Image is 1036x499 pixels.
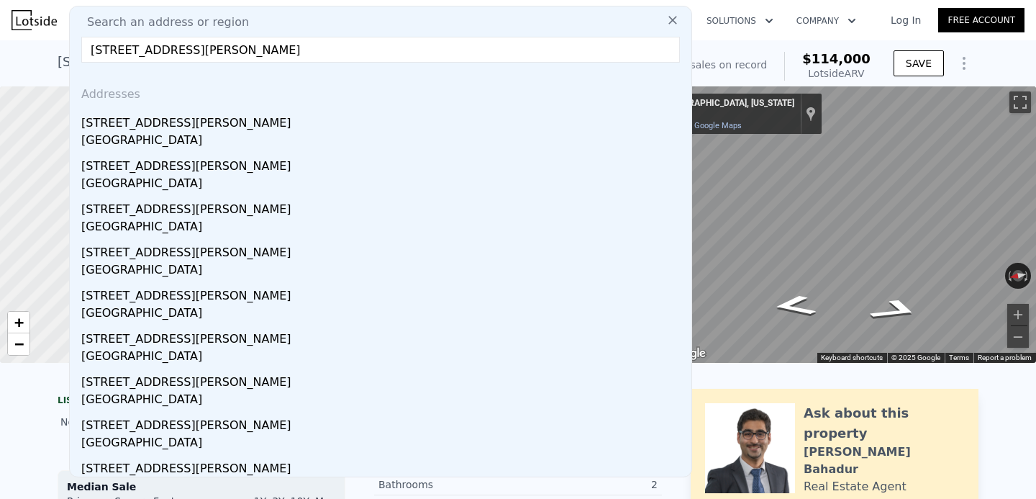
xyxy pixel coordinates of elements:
[664,121,742,130] a: View on Google Maps
[695,8,785,34] button: Solutions
[1004,268,1032,284] button: Reset the view
[938,8,1024,32] a: Free Account
[1007,304,1029,325] button: Zoom in
[821,353,883,363] button: Keyboard shortcuts
[81,325,686,348] div: [STREET_ADDRESS][PERSON_NAME]
[378,477,518,492] div: Bathrooms
[804,478,906,495] div: Real Estate Agent
[81,238,686,261] div: [STREET_ADDRESS][PERSON_NAME]
[81,434,686,454] div: [GEOGRAPHIC_DATA]
[81,454,686,477] div: [STREET_ADDRESS][PERSON_NAME]
[76,14,249,31] span: Search an address or region
[8,312,29,333] a: Zoom in
[12,10,57,30] img: Lotside
[81,195,686,218] div: [STREET_ADDRESS][PERSON_NAME]
[81,37,680,63] input: Enter an address, city, region, neighborhood or zip code
[891,354,940,361] span: © 2025 Google
[81,218,686,238] div: [GEOGRAPHIC_DATA]
[802,51,871,66] span: $114,000
[81,109,686,132] div: [STREET_ADDRESS][PERSON_NAME]
[802,66,871,81] div: Lotside ARV
[14,313,24,331] span: +
[785,8,868,34] button: Company
[894,50,944,76] button: SAVE
[804,403,964,444] div: Ask about this property
[518,477,658,492] div: 2
[81,411,686,434] div: [STREET_ADDRESS][PERSON_NAME]
[81,305,686,325] div: [GEOGRAPHIC_DATA]
[81,348,686,368] div: [GEOGRAPHIC_DATA]
[58,395,345,409] div: LISTING & SALE HISTORY
[8,333,29,355] a: Zoom out
[67,480,336,494] div: Median Sale
[664,98,794,109] div: [GEOGRAPHIC_DATA], [US_STATE]
[1024,263,1032,289] button: Rotate clockwise
[1005,263,1013,289] button: Rotate counterclockwise
[1007,326,1029,348] button: Zoom out
[848,293,944,327] path: Go Southwest
[806,106,816,122] a: Show location on map
[978,354,1032,361] a: Report a problem
[81,282,686,305] div: [STREET_ADDRESS][PERSON_NAME]
[81,132,686,152] div: [GEOGRAPHIC_DATA]
[949,354,969,361] a: Terms
[754,290,835,321] path: Go North
[76,74,686,109] div: Addresses
[14,335,24,353] span: −
[658,86,1036,363] div: Street View
[873,13,938,27] a: Log In
[1009,91,1031,113] button: Toggle fullscreen view
[81,175,686,195] div: [GEOGRAPHIC_DATA]
[658,86,1036,363] div: Map
[58,409,345,435] div: No sales history record for this property.
[81,368,686,391] div: [STREET_ADDRESS][PERSON_NAME]
[81,152,686,175] div: [STREET_ADDRESS][PERSON_NAME]
[81,261,686,282] div: [GEOGRAPHIC_DATA]
[58,52,334,72] div: [STREET_ADDRESS] , Lakewood , WA 98499
[804,444,964,478] div: [PERSON_NAME] Bahadur
[950,49,978,78] button: Show Options
[81,391,686,411] div: [GEOGRAPHIC_DATA]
